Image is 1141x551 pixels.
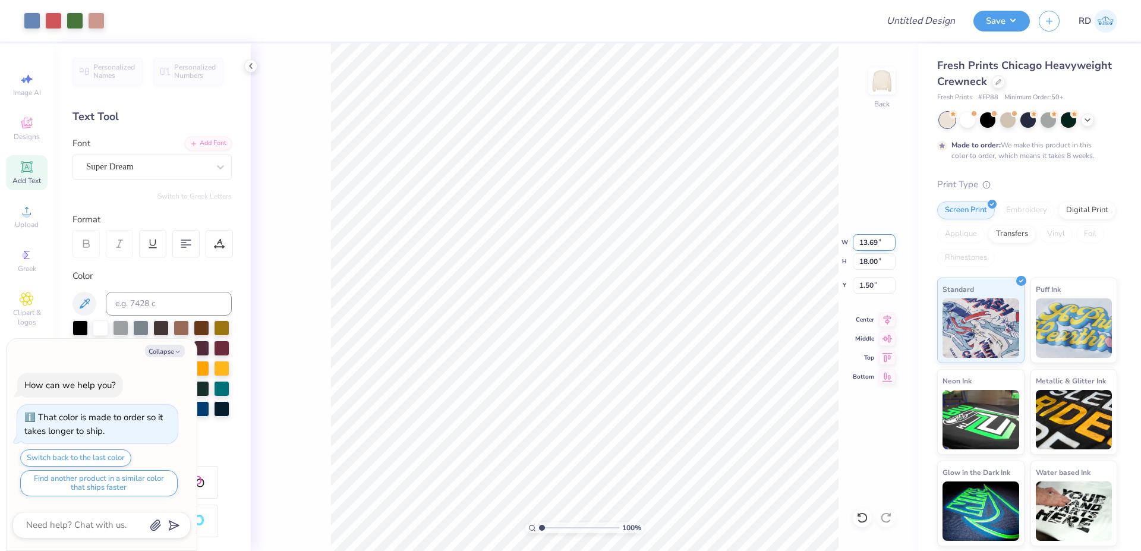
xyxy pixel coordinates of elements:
span: # FP88 [978,93,998,103]
div: We make this product in this color to order, which means it takes 8 weeks. [951,140,1098,161]
span: Fresh Prints [937,93,972,103]
div: Rhinestones [937,249,995,267]
div: Digital Print [1058,201,1116,219]
span: Center [853,316,874,324]
img: Neon Ink [943,390,1019,449]
span: Personalized Names [93,63,135,80]
span: Bottom [853,373,874,381]
div: Applique [937,225,985,243]
span: Add Text [12,176,41,185]
img: Back [870,69,894,93]
span: Designs [14,132,40,141]
strong: Made to order: [951,140,1001,150]
input: e.g. 7428 c [106,292,232,316]
span: Upload [15,220,39,229]
span: Top [853,354,874,362]
span: Metallic & Glitter Ink [1036,374,1106,387]
button: Find another product in a similar color that ships faster [20,470,178,496]
span: Neon Ink [943,374,972,387]
label: Font [73,137,90,150]
div: Color [73,269,232,283]
input: Untitled Design [877,9,965,33]
div: Foil [1076,225,1104,243]
div: Embroidery [998,201,1055,219]
div: How can we help you? [24,379,116,391]
div: That color is made to order so it takes longer to ship. [24,411,163,437]
div: Back [874,99,890,109]
span: Personalized Numbers [174,63,216,80]
span: Middle [853,335,874,343]
img: Puff Ink [1036,298,1112,358]
span: Standard [943,283,974,295]
span: Water based Ink [1036,466,1090,478]
div: Format [73,213,233,226]
span: Minimum Order: 50 + [1004,93,1064,103]
span: Glow in the Dark Ink [943,466,1010,478]
img: Water based Ink [1036,481,1112,541]
span: 100 % [622,522,641,533]
span: Clipart & logos [6,308,48,327]
button: Switch back to the last color [20,449,131,467]
span: Image AI [13,88,41,97]
div: Screen Print [937,201,995,219]
button: Switch to Greek Letters [157,191,232,201]
div: Transfers [988,225,1036,243]
span: Greek [18,264,36,273]
div: Add Font [185,137,232,150]
div: Print Type [937,178,1117,191]
img: Standard [943,298,1019,358]
span: Puff Ink [1036,283,1061,295]
button: Collapse [145,345,185,357]
img: Glow in the Dark Ink [943,481,1019,541]
div: Text Tool [73,109,232,125]
img: Metallic & Glitter Ink [1036,390,1112,449]
div: Vinyl [1039,225,1073,243]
